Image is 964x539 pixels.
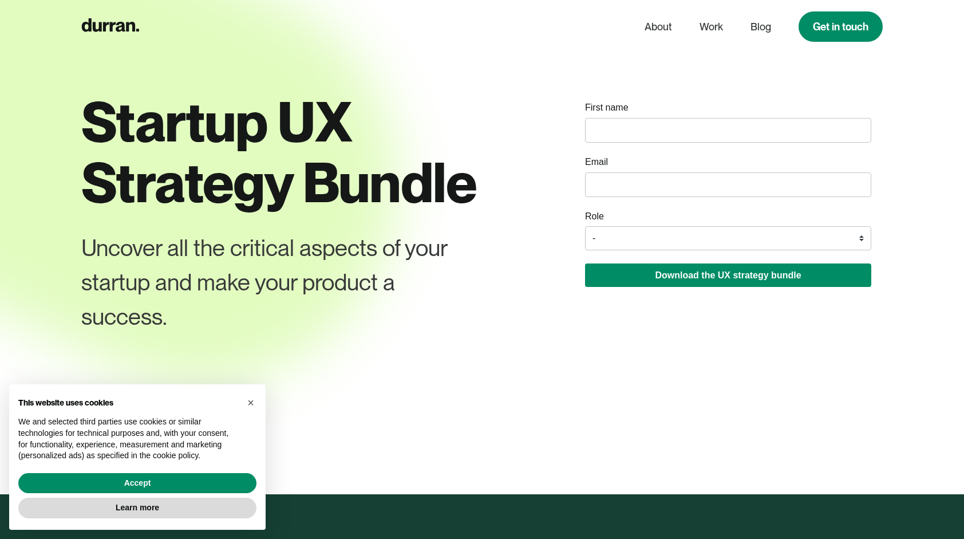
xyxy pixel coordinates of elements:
h1: Startup UX Strategy Bundle [81,92,505,213]
h2: This website uses cookies [18,398,238,408]
button: Accept [18,473,256,494]
a: Work [700,16,723,38]
button: Close this notice [242,394,260,412]
input: name [585,118,871,143]
label: Role [585,210,604,223]
label: Email [585,156,608,168]
p: We and selected third parties use cookies or similar technologies for technical purposes and, wit... [18,416,238,461]
a: About [645,16,672,38]
div: Uncover all the critical aspects of your startup and make your product a success. [81,231,463,334]
select: role [585,226,871,250]
input: email [585,172,871,197]
span: × [247,396,254,409]
button: Learn more [18,498,256,518]
button: Download the UX strategy bundle [585,263,871,287]
label: First name [585,101,629,114]
a: home [81,15,139,38]
a: Get in touch [799,11,883,42]
a: Blog [750,16,771,38]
